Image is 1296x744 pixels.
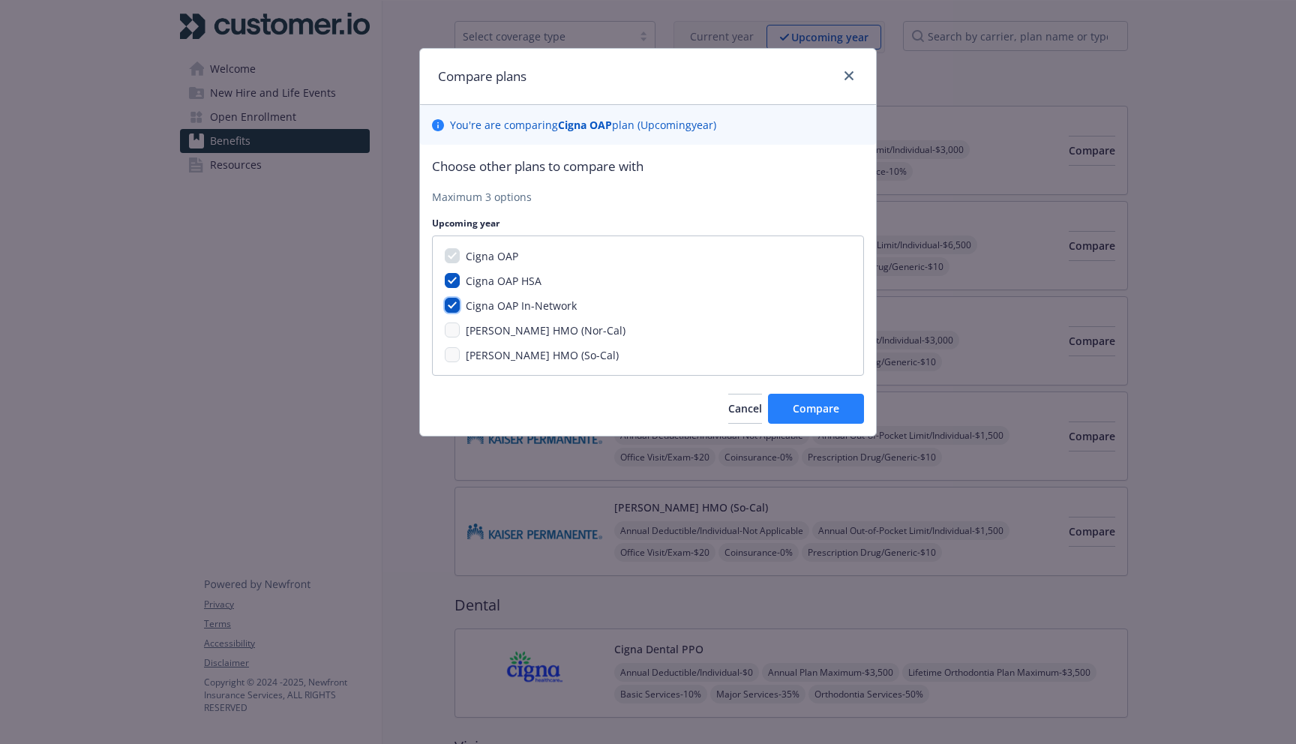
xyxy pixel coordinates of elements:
span: Compare [793,401,839,415]
span: Cigna OAP In-Network [466,298,577,313]
a: close [840,67,858,85]
b: Cigna OAP [558,118,612,132]
p: Upcoming year [432,217,864,229]
p: You ' re are comparing plan ( Upcoming year) [450,117,716,133]
button: Compare [768,394,864,424]
p: Maximum 3 options [432,189,864,205]
span: Cigna OAP [466,249,518,263]
span: [PERSON_NAME] HMO (So-Cal) [466,348,619,362]
span: [PERSON_NAME] HMO (Nor-Cal) [466,323,625,337]
button: Cancel [728,394,762,424]
span: Cancel [728,401,762,415]
h1: Compare plans [438,67,526,86]
span: Cigna OAP HSA [466,274,541,288]
p: Choose other plans to compare with [432,157,864,176]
